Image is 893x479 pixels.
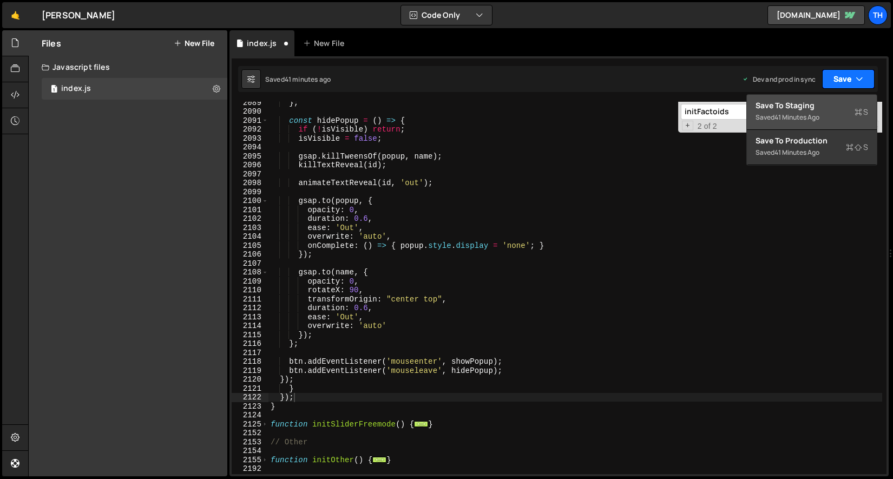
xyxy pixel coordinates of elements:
[232,349,268,358] div: 2117
[232,99,268,108] div: 2089
[693,122,721,131] span: 2 of 2
[232,206,268,215] div: 2101
[756,111,868,124] div: Saved
[2,2,29,28] a: 🤙
[756,100,868,111] div: Save to Staging
[174,39,214,48] button: New File
[232,179,268,188] div: 2098
[232,420,268,429] div: 2125
[767,5,865,25] a: [DOMAIN_NAME]
[232,224,268,233] div: 2103
[265,75,331,84] div: Saved
[303,38,349,49] div: New File
[232,321,268,331] div: 2114
[51,86,57,94] span: 1
[756,135,868,146] div: Save to Production
[682,121,693,131] span: Toggle Replace mode
[855,107,868,117] span: S
[868,5,888,25] a: Th
[232,429,268,438] div: 2152
[681,104,817,120] input: Search for
[232,259,268,268] div: 2107
[232,286,268,295] div: 2110
[372,456,386,462] span: ...
[232,188,268,197] div: 2099
[232,402,268,411] div: 2123
[232,393,268,402] div: 2122
[756,146,868,159] div: Saved
[232,277,268,286] div: 2109
[232,116,268,126] div: 2091
[232,214,268,224] div: 2102
[822,69,875,89] button: Save
[232,464,268,474] div: 2192
[232,366,268,376] div: 2119
[414,421,428,426] span: ...
[232,170,268,179] div: 2097
[774,148,819,157] div: 41 minutes ago
[232,447,268,456] div: 2154
[232,456,268,465] div: 2155
[232,268,268,277] div: 2108
[232,331,268,340] div: 2115
[232,143,268,152] div: 2094
[232,411,268,420] div: 2124
[42,9,115,22] div: [PERSON_NAME]
[232,152,268,161] div: 2095
[232,196,268,206] div: 2100
[232,250,268,259] div: 2106
[232,134,268,143] div: 2093
[42,37,61,49] h2: Files
[232,304,268,313] div: 2112
[232,295,268,304] div: 2111
[232,241,268,251] div: 2105
[232,438,268,447] div: 2153
[232,107,268,116] div: 2090
[232,339,268,349] div: 2116
[774,113,819,122] div: 41 minutes ago
[232,232,268,241] div: 2104
[232,125,268,134] div: 2092
[42,78,227,100] div: index.js
[232,384,268,393] div: 2121
[747,95,877,130] button: Save to StagingS Saved41 minutes ago
[232,375,268,384] div: 2120
[232,313,268,322] div: 2113
[846,142,868,153] span: S
[742,75,816,84] div: Dev and prod in sync
[232,161,268,170] div: 2096
[285,75,331,84] div: 41 minutes ago
[61,84,91,94] div: index.js
[29,56,227,78] div: Javascript files
[247,38,277,49] div: index.js
[747,130,877,165] button: Save to ProductionS Saved41 minutes ago
[401,5,492,25] button: Code Only
[232,357,268,366] div: 2118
